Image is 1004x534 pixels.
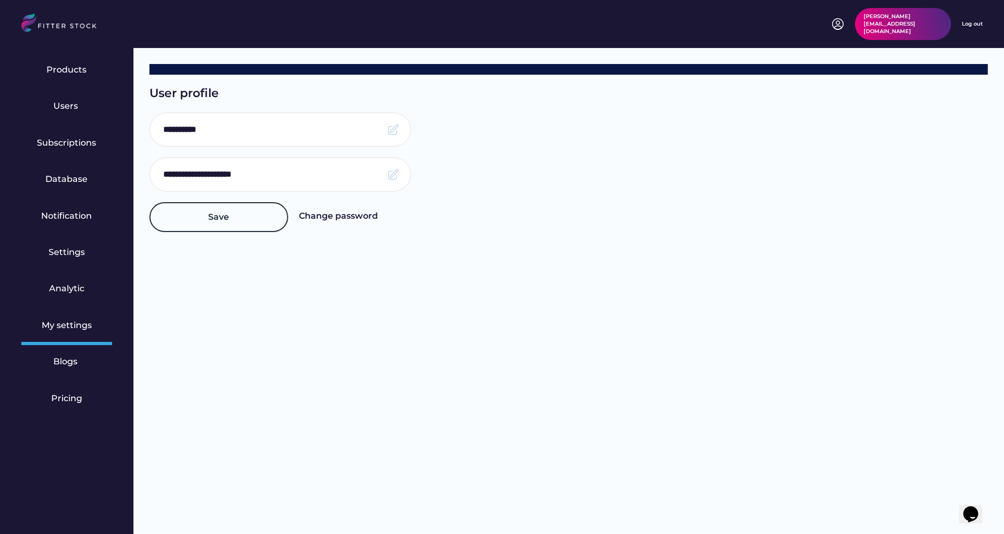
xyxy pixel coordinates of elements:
[21,13,106,35] img: LOGO.svg
[49,246,85,258] div: Settings
[42,210,92,222] div: Notification
[387,123,400,136] img: Frame.svg
[37,137,97,149] div: Subscriptions
[387,168,400,181] img: Frame.svg
[299,210,406,224] div: Change password
[864,13,943,35] div: [PERSON_NAME][EMAIL_ADDRESS][DOMAIN_NAME]
[149,85,881,102] div: User profile
[53,356,80,368] div: Blogs
[959,491,993,523] iframe: chat widget
[51,393,82,404] div: Pricing
[42,320,92,331] div: My settings
[46,173,88,185] div: Database
[49,283,84,294] div: Analytic
[53,100,80,112] div: Users
[149,202,288,232] button: Save
[47,64,87,76] div: Products
[832,18,844,30] img: profile-circle.svg
[962,20,983,28] div: Log out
